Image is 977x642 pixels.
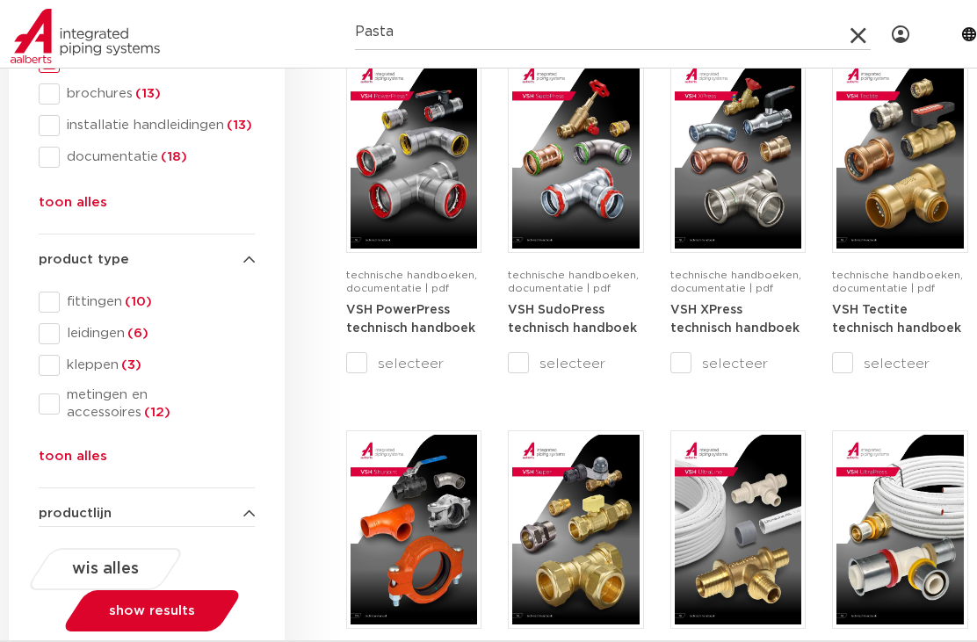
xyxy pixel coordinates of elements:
[39,83,255,105] div: brochures(13)
[39,147,255,168] div: documentatie(18)
[39,292,255,313] div: fittingen(10)
[60,325,255,343] span: leidingen
[675,435,802,624] img: VSH-UltraLine_A4TM_5010216_2022_1.0_NL-pdf.jpg
[346,353,482,374] label: selecteer
[512,435,640,624] img: VSH-Super_A4TM_5007411-2022-2.1_NL-1-pdf.jpg
[832,353,968,374] label: selecteer
[141,406,170,419] span: (12)
[832,304,961,335] strong: VSH Tectite technisch handboek
[125,327,148,340] span: (6)
[60,148,255,166] span: documentatie
[60,357,255,374] span: kleppen
[40,550,170,588] button: wis alles
[119,358,141,371] span: (3)
[836,435,964,624] img: VSH-UltraPress_A4TM_5008751_2025_3.0_NL-pdf.jpg
[351,435,478,624] img: VSH-Shurjoint_A4TM_5008731_2024_3.0_EN-pdf.jpg
[60,386,255,422] span: metingen en accessoires
[355,15,871,50] input: zoeken...
[836,59,964,249] img: VSH-Tectite_A4TM_5009376-2024-2.0_NL-pdf.jpg
[346,304,475,335] strong: VSH PowerPress technisch handboek
[670,303,800,335] a: VSH XPress technisch handboek
[508,303,637,335] a: VSH SudoPress technisch handboek
[109,604,195,617] span: show results
[133,87,161,100] span: (13)
[346,303,475,335] a: VSH PowerPress technisch handboek
[512,59,640,249] img: VSH-SudoPress_A4TM_5001604-2023-3.0_NL-pdf.jpg
[670,353,807,374] label: selecteer
[122,295,152,308] span: (10)
[670,270,801,293] span: technische handboeken, documentatie | pdf
[508,353,644,374] label: selecteer
[39,115,255,136] div: installatie handleidingen(13)
[39,323,255,344] div: leidingen(6)
[60,85,255,103] span: brochures
[346,270,477,293] span: technische handboeken, documentatie | pdf
[832,270,963,293] span: technische handboeken, documentatie | pdf
[39,355,255,376] div: kleppen(3)
[39,503,255,524] h4: productlijn
[832,303,961,335] a: VSH Tectite technisch handboek
[39,249,255,271] h4: product type
[39,386,255,422] div: metingen en accessoires(12)
[39,446,107,474] button: toon alles
[60,293,255,311] span: fittingen
[675,59,802,249] img: VSH-XPress_A4TM_5008762_2025_4.1_NL-pdf.jpg
[508,270,639,293] span: technische handboeken, documentatie | pdf
[670,304,800,335] strong: VSH XPress technisch handboek
[39,192,107,220] button: toon alles
[508,304,637,335] strong: VSH SudoPress technisch handboek
[61,590,244,631] a: show results
[60,117,255,134] span: installatie handleidingen
[224,119,252,132] span: (13)
[351,59,478,249] img: VSH-PowerPress_A4TM_5008817_2024_3.1_NL-pdf.jpg
[158,150,187,163] span: (18)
